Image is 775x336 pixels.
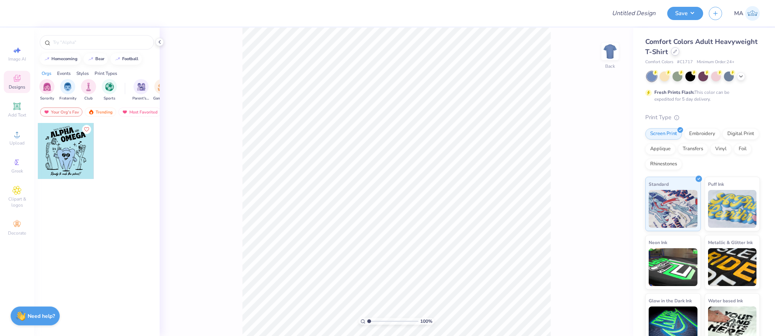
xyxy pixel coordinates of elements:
div: Styles [76,70,89,77]
img: Marlon Atanacio [745,6,760,21]
img: most_fav.gif [122,109,128,115]
img: trend_line.gif [44,57,50,61]
input: Untitled Design [606,6,662,21]
span: Upload [9,140,25,146]
img: Neon Ink [649,248,697,286]
div: filter for Sports [102,79,117,101]
span: Designs [9,84,25,90]
img: trend_line.gif [115,57,121,61]
div: Transfers [678,143,708,155]
div: Most Favorited [118,107,161,117]
button: filter button [132,79,150,101]
div: Vinyl [710,143,732,155]
span: Standard [649,180,669,188]
div: Events [57,70,71,77]
div: Foil [734,143,752,155]
div: Trending [85,107,116,117]
div: Orgs [42,70,51,77]
img: Back [603,44,618,59]
div: filter for Club [81,79,96,101]
div: homecoming [51,57,78,61]
img: Metallic & Glitter Ink [708,248,757,286]
span: Clipart & logos [4,196,30,208]
span: MA [734,9,743,18]
span: Minimum Order: 24 + [697,59,735,65]
div: filter for Sorority [39,79,54,101]
img: most_fav.gif [43,109,50,115]
span: Neon Ink [649,238,667,246]
button: Save [667,7,703,20]
span: 100 % [420,318,432,325]
button: filter button [153,79,171,101]
img: Club Image [84,82,93,91]
div: Rhinestones [645,159,682,170]
div: Print Type [645,113,760,122]
span: Puff Ink [708,180,724,188]
span: Sorority [40,96,54,101]
button: homecoming [40,53,81,65]
div: Screen Print [645,128,682,140]
button: filter button [59,79,76,101]
button: bear [84,53,108,65]
div: filter for Parent's Weekend [132,79,150,101]
div: Your Org's Fav [40,107,82,117]
span: Greek [11,168,23,174]
img: Puff Ink [708,190,757,228]
img: Standard [649,190,697,228]
span: Game Day [153,96,171,101]
div: football [122,57,138,61]
button: filter button [81,79,96,101]
div: Embroidery [684,128,720,140]
img: trend_line.gif [88,57,94,61]
span: Glow in the Dark Ink [649,297,692,305]
span: Fraternity [59,96,76,101]
img: Parent's Weekend Image [137,82,146,91]
input: Try "Alpha" [52,39,149,46]
span: Decorate [8,230,26,236]
div: Back [605,63,615,70]
span: Club [84,96,93,101]
img: trending.gif [88,109,94,115]
div: filter for Fraternity [59,79,76,101]
span: Water based Ink [708,297,743,305]
div: Digital Print [722,128,759,140]
img: Sorority Image [43,82,51,91]
strong: Need help? [28,313,55,320]
img: Sports Image [105,82,114,91]
span: Sports [104,96,115,101]
img: Fraternity Image [64,82,72,91]
div: Print Types [95,70,117,77]
span: # C1717 [677,59,693,65]
span: Add Text [8,112,26,118]
span: Parent's Weekend [132,96,150,101]
div: This color can be expedited for 5 day delivery. [654,89,747,103]
span: Metallic & Glitter Ink [708,238,753,246]
div: bear [95,57,104,61]
a: MA [734,6,760,21]
div: Applique [645,143,676,155]
button: Like [82,125,91,134]
div: filter for Game Day [153,79,171,101]
span: Comfort Colors Adult Heavyweight T-Shirt [645,37,758,56]
span: Comfort Colors [645,59,673,65]
button: filter button [102,79,117,101]
img: Game Day Image [158,82,166,91]
button: filter button [39,79,54,101]
strong: Fresh Prints Flash: [654,89,694,95]
span: Image AI [8,56,26,62]
button: football [110,53,142,65]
